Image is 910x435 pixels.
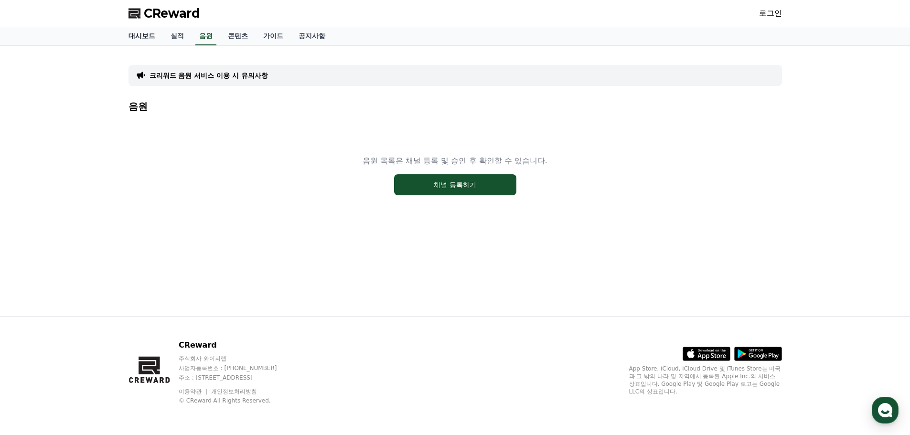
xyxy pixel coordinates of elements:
a: 설정 [123,303,183,327]
a: 실적 [163,27,192,45]
p: 주소 : [STREET_ADDRESS] [179,374,295,382]
span: 홈 [30,317,36,325]
a: 가이드 [256,27,291,45]
span: 설정 [148,317,159,325]
a: 대화 [63,303,123,327]
p: © CReward All Rights Reserved. [179,397,295,404]
a: 로그인 [759,8,782,19]
a: CReward [128,6,200,21]
a: 대시보드 [121,27,163,45]
h4: 음원 [128,101,782,112]
button: 채널 등록하기 [394,174,516,195]
p: 음원 목록은 채널 등록 및 승인 후 확인할 수 있습니다. [363,155,547,167]
p: CReward [179,340,295,351]
span: CReward [144,6,200,21]
p: 주식회사 와이피랩 [179,355,295,362]
a: 홈 [3,303,63,327]
span: 대화 [87,318,99,325]
a: 콘텐츠 [220,27,256,45]
p: 사업자등록번호 : [PHONE_NUMBER] [179,364,295,372]
a: 개인정보처리방침 [211,388,257,395]
p: App Store, iCloud, iCloud Drive 및 iTunes Store는 미국과 그 밖의 나라 및 지역에서 등록된 Apple Inc.의 서비스 상표입니다. Goo... [629,365,782,395]
a: 음원 [195,27,216,45]
a: 공지사항 [291,27,333,45]
a: 크리워드 음원 서비스 이용 시 유의사항 [150,71,268,80]
a: 이용약관 [179,388,209,395]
